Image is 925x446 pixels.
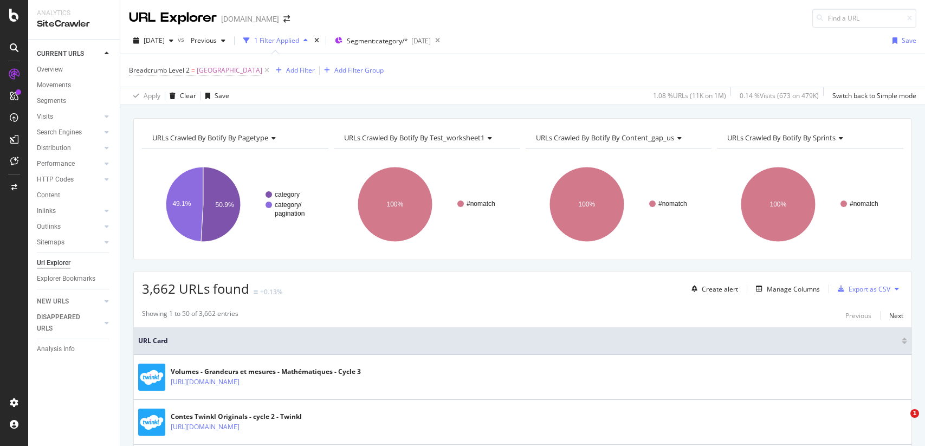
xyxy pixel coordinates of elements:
[254,36,299,45] div: 1 Filter Applied
[37,18,111,30] div: SiteCrawler
[37,143,101,154] a: Distribution
[37,95,112,107] a: Segments
[37,237,101,248] a: Sitemaps
[37,80,71,91] div: Movements
[197,63,262,78] span: [GEOGRAPHIC_DATA]
[37,344,112,355] a: Analysis Info
[191,66,195,75] span: =
[653,91,726,100] div: 1.08 % URLs ( 11K on 1M )
[129,66,190,75] span: Breadcrumb Level 2
[687,280,738,298] button: Create alert
[142,309,238,322] div: Showing 1 to 50 of 3,662 entries
[180,91,196,100] div: Clear
[271,64,315,77] button: Add Filter
[334,66,384,75] div: Add Filter Group
[171,377,240,387] a: [URL][DOMAIN_NAME]
[150,129,319,146] h4: URLs Crawled By Botify By pagetype
[221,14,279,24] div: [DOMAIN_NAME]
[37,64,112,75] a: Overview
[37,95,66,107] div: Segments
[37,158,101,170] a: Performance
[37,237,64,248] div: Sitemaps
[138,409,165,436] img: main image
[138,336,899,346] span: URL Card
[812,9,916,28] input: Find a URL
[144,91,160,100] div: Apply
[833,280,890,298] button: Export as CSV
[37,312,92,334] div: DISAPPEARED URLS
[37,174,101,185] a: HTTP Codes
[767,285,820,294] div: Manage Columns
[186,36,217,45] span: Previous
[260,287,282,296] div: +0.13%
[37,127,101,138] a: Search Engines
[37,111,53,122] div: Visits
[171,422,240,432] a: [URL][DOMAIN_NAME]
[37,158,75,170] div: Performance
[172,200,191,208] text: 49.1%
[828,87,916,105] button: Switch back to Simple mode
[138,364,165,391] img: main image
[658,200,687,208] text: #nomatch
[37,48,84,60] div: CURRENT URLS
[725,129,894,146] h4: URLs Crawled By Botify By sprints
[534,129,702,146] h4: URLs Crawled By Botify By content_gap_us
[740,91,819,100] div: 0.14 % Visits ( 673 on 479K )
[37,48,101,60] a: CURRENT URLS
[717,157,903,251] svg: A chart.
[37,127,82,138] div: Search Engines
[752,282,820,295] button: Manage Columns
[129,32,178,49] button: [DATE]
[239,32,312,49] button: 1 Filter Applied
[37,190,60,201] div: Content
[215,91,229,100] div: Save
[902,36,916,45] div: Save
[320,64,384,77] button: Add Filter Group
[702,285,738,294] div: Create alert
[312,35,321,46] div: times
[888,32,916,49] button: Save
[171,412,302,422] div: Contes Twinkl Originals - cycle 2 - Twinkl
[37,205,56,217] div: Inlinks
[37,190,112,201] a: Content
[37,273,95,285] div: Explorer Bookmarks
[331,32,431,49] button: Segment:category/*[DATE]
[849,285,890,294] div: Export as CSV
[129,87,160,105] button: Apply
[37,80,112,91] a: Movements
[275,191,300,198] text: category
[201,87,229,105] button: Save
[142,280,249,298] span: 3,662 URLs found
[578,201,595,208] text: 100%
[411,36,431,46] div: [DATE]
[129,9,217,27] div: URL Explorer
[467,200,495,208] text: #nomatch
[334,157,520,251] svg: A chart.
[889,309,903,322] button: Next
[386,201,403,208] text: 100%
[165,87,196,105] button: Clear
[37,174,74,185] div: HTTP Codes
[37,221,61,232] div: Outlinks
[845,311,871,320] div: Previous
[37,221,101,232] a: Outlinks
[37,296,101,307] a: NEW URLS
[254,290,258,294] img: Equal
[178,35,186,44] span: vs
[770,201,787,208] text: 100%
[727,133,836,143] span: URLs Crawled By Botify By sprints
[283,15,290,23] div: arrow-right-arrow-left
[142,157,328,251] svg: A chart.
[910,409,919,418] span: 1
[37,143,71,154] div: Distribution
[37,111,101,122] a: Visits
[37,64,63,75] div: Overview
[216,201,234,209] text: 50.9%
[286,66,315,75] div: Add Filter
[37,205,101,217] a: Inlinks
[344,133,484,143] span: URLs Crawled By Botify By test_worksheet1
[37,257,112,269] a: Url Explorer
